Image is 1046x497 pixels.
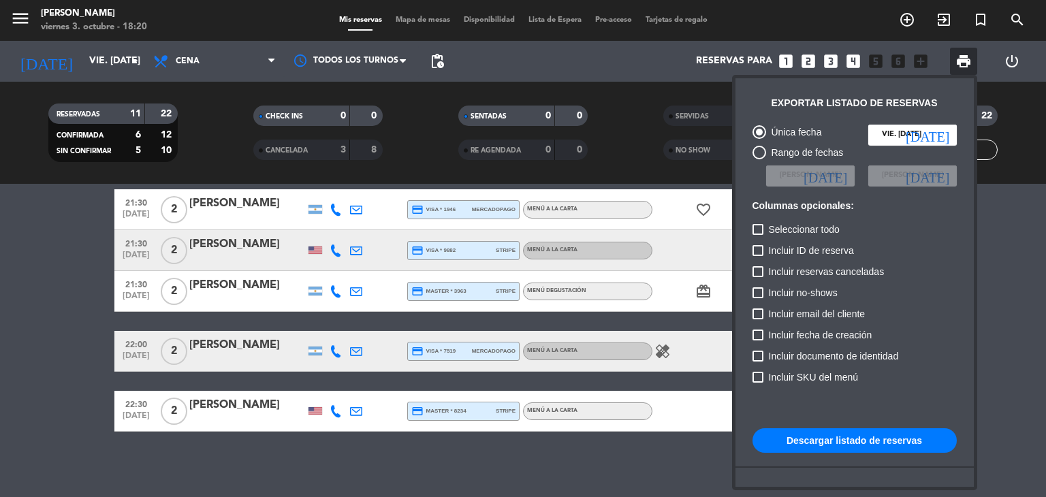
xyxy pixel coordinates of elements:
[882,170,943,182] span: [PERSON_NAME]
[766,145,844,161] div: Rango de fechas
[769,369,859,385] span: Incluir SKU del menú
[769,242,854,259] span: Incluir ID de reserva
[955,53,972,69] span: print
[769,263,885,280] span: Incluir reservas canceladas
[769,327,872,343] span: Incluir fecha de creación
[769,285,838,301] span: Incluir no-shows
[766,125,822,140] div: Única fecha
[769,306,866,322] span: Incluir email del cliente
[804,169,847,182] i: [DATE]
[769,348,899,364] span: Incluir documento de identidad
[772,95,938,111] div: Exportar listado de reservas
[780,170,841,182] span: [PERSON_NAME]
[752,428,957,453] button: Descargar listado de reservas
[752,200,957,212] h6: Columnas opcionales:
[906,128,949,142] i: [DATE]
[769,221,840,238] span: Seleccionar todo
[906,169,949,182] i: [DATE]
